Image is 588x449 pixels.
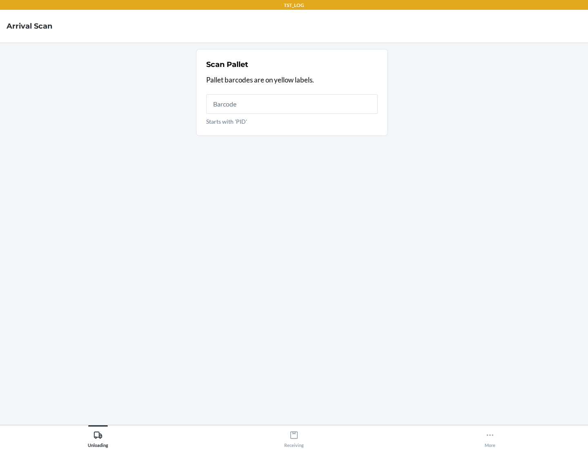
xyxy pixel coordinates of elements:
p: Pallet barcodes are on yellow labels. [206,75,378,85]
button: Receiving [196,425,392,448]
h2: Scan Pallet [206,59,248,70]
input: Starts with 'PID' [206,94,378,114]
div: More [485,427,495,448]
p: TST_LOG [284,2,304,9]
button: More [392,425,588,448]
div: Unloading [88,427,108,448]
div: Receiving [284,427,304,448]
p: Starts with 'PID' [206,117,378,126]
h4: Arrival Scan [7,21,52,31]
